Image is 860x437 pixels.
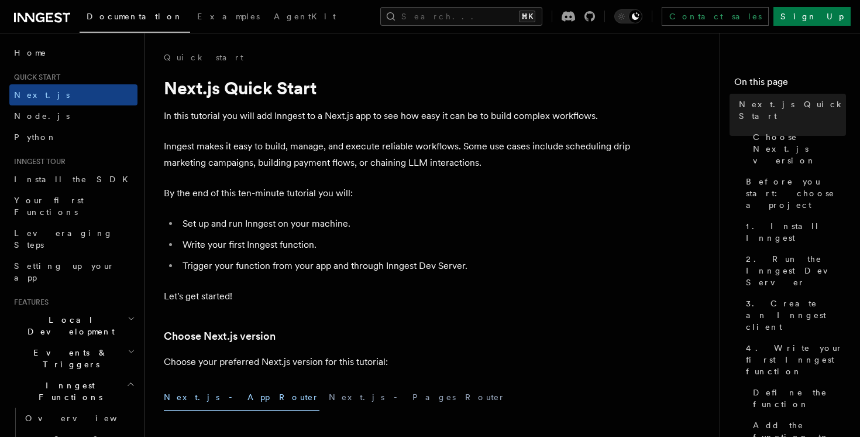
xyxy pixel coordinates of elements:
a: Before you start: choose a project [741,171,846,216]
a: Node.js [9,105,137,127]
h1: Next.js Quick Start [164,77,632,98]
a: Choose Next.js version [748,127,846,171]
span: Your first Functions [14,196,84,217]
p: By the end of this ten-minute tutorial you will: [164,185,632,202]
span: Python [14,132,57,142]
span: Define the function [753,387,846,410]
span: 1. Install Inngest [746,220,846,244]
span: Leveraging Steps [14,228,113,250]
a: Next.js Quick Start [734,94,846,127]
a: Python [9,127,137,148]
span: Local Development [9,314,128,337]
a: Contact sales [662,7,769,26]
span: Choose Next.js version [753,131,846,166]
p: Let's get started! [164,288,632,305]
span: Home [14,47,47,59]
p: In this tutorial you will add Inngest to a Next.js app to see how easy it can be to build complex... [164,108,632,124]
li: Set up and run Inngest on your machine. [179,216,632,232]
span: 4. Write your first Inngest function [746,342,846,377]
a: Install the SDK [9,169,137,190]
a: 3. Create an Inngest client [741,293,846,337]
button: Events & Triggers [9,342,137,375]
a: 1. Install Inngest [741,216,846,248]
button: Toggle dark mode [614,9,642,23]
a: Leveraging Steps [9,223,137,255]
span: Quick start [9,73,60,82]
span: Node.js [14,111,70,121]
a: 2. Run the Inngest Dev Server [741,248,846,293]
a: 4. Write your first Inngest function [741,337,846,382]
span: Inngest tour [9,157,66,166]
a: Documentation [80,4,190,33]
span: Next.js [14,90,70,100]
button: Local Development [9,309,137,342]
a: Next.js [9,84,137,105]
kbd: ⌘K [519,11,535,22]
a: Home [9,42,137,63]
span: Setting up your app [14,261,115,282]
p: Inngest makes it easy to build, manage, and execute reliable workflows. Some use cases include sc... [164,138,632,171]
p: Choose your preferred Next.js version for this tutorial: [164,354,632,370]
li: Write your first Inngest function. [179,237,632,253]
a: Define the function [748,382,846,415]
span: 3. Create an Inngest client [746,298,846,333]
span: AgentKit [274,12,336,21]
span: 2. Run the Inngest Dev Server [746,253,846,288]
span: Examples [197,12,260,21]
span: Documentation [87,12,183,21]
span: Before you start: choose a project [746,176,846,211]
a: Overview [20,408,137,429]
button: Next.js - Pages Router [329,384,505,411]
li: Trigger your function from your app and through Inngest Dev Server. [179,258,632,274]
a: Quick start [164,52,243,63]
button: Inngest Functions [9,375,137,408]
button: Search...⌘K [380,7,542,26]
span: Next.js Quick Start [739,98,846,122]
span: Features [9,298,49,307]
a: Setting up your app [9,255,137,288]
a: Sign Up [773,7,851,26]
h4: On this page [734,75,846,94]
a: AgentKit [267,4,343,32]
span: Events & Triggers [9,347,128,370]
span: Inngest Functions [9,380,126,403]
a: Examples [190,4,267,32]
span: Overview [25,414,146,423]
a: Your first Functions [9,190,137,223]
a: Choose Next.js version [164,328,276,344]
span: Install the SDK [14,175,135,184]
button: Next.js - App Router [164,384,319,411]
